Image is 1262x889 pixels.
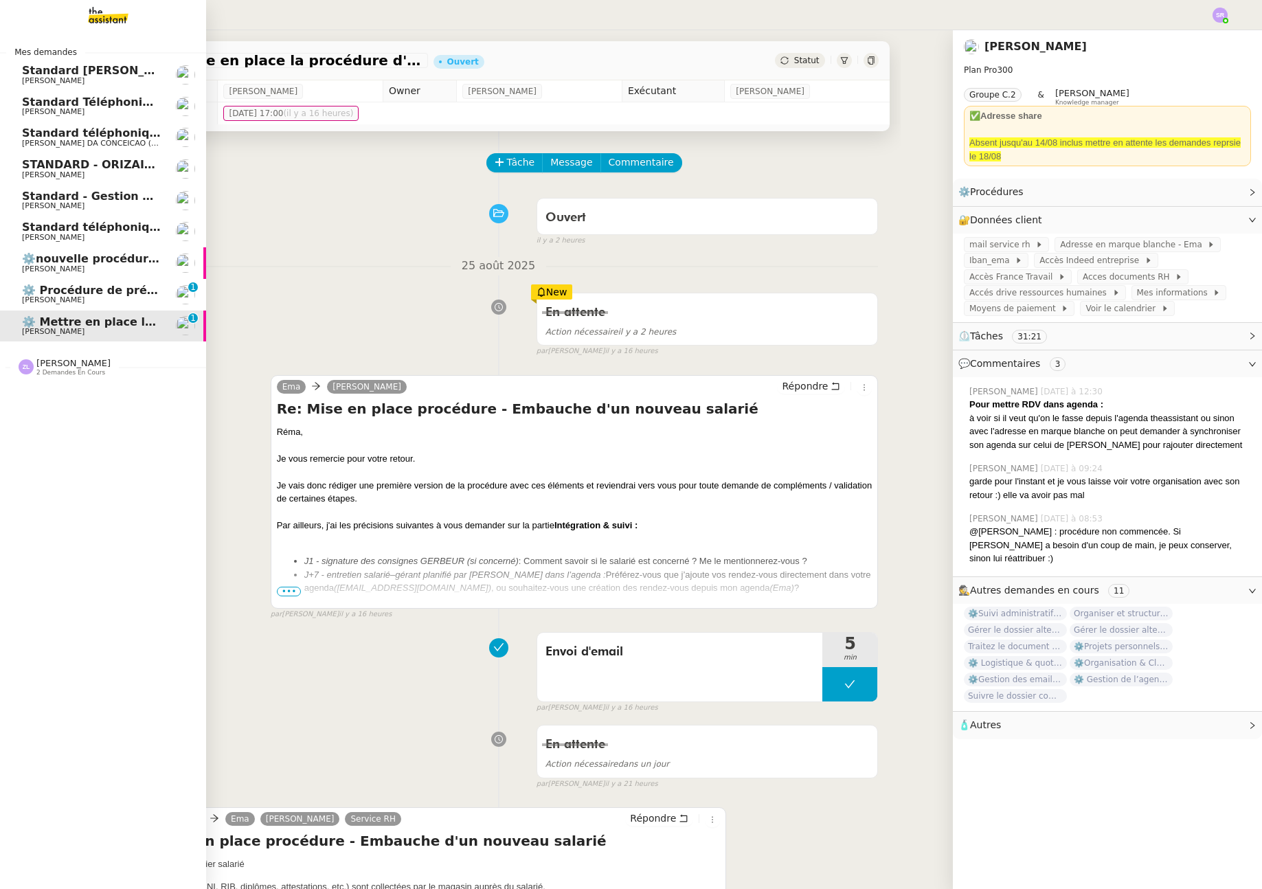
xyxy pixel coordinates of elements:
[1085,302,1160,315] span: Voir le calendrier
[970,186,1024,197] span: Procédures
[958,719,1001,730] span: 🧴
[277,425,872,439] div: Réma,
[188,313,198,323] nz-badge-sup: 1
[964,656,1067,670] span: ⚙️ Logistique & quotidien
[953,207,1262,234] div: 🔐Données client
[277,479,872,506] div: Je vais donc rédiger une première version de la procédure avec ces éléments et reviendrai vers vo...
[953,350,1262,377] div: 💬Commentaires 3
[282,382,301,392] span: Ema
[953,179,1262,205] div: ⚙️Procédures
[969,412,1251,452] div: à voir si il veut qu'on le fasse depuis l'agenda theassistant ou sinon avec l'adresse en marque b...
[953,712,1262,739] div: 🧴Autres
[600,153,682,172] button: Commentaire
[545,759,618,769] span: Action nécessaire
[22,295,84,304] span: [PERSON_NAME]
[1070,673,1173,686] span: ⚙️ Gestion de l’agenda
[1213,8,1228,23] img: svg
[531,284,573,300] div: New
[22,201,84,210] span: [PERSON_NAME]
[1070,640,1173,653] span: ⚙️Projets personnels / professionnels
[1038,88,1044,106] span: &
[964,39,979,54] img: users%2FrZ9hsAwvZndyAxvpJrwIinY54I42%2Favatar%2FChatGPT%20Image%201%20aou%CC%82t%202025%2C%2011_1...
[537,702,658,714] small: [PERSON_NAME]
[271,609,392,620] small: [PERSON_NAME]
[980,111,1042,121] strong: Adresse share
[231,814,249,824] span: Ema
[958,184,1030,200] span: ⚙️
[1050,357,1066,371] nz-tag: 3
[1070,656,1173,670] span: ⚙️Organisation & Classement
[507,155,535,170] span: Tâche
[468,85,537,98] span: [PERSON_NAME]
[537,778,658,790] small: [PERSON_NAME]
[537,778,548,790] span: par
[277,399,872,418] h4: Re: Mise en place procédure - Embauche d'un nouveau salarié
[271,609,282,620] span: par
[997,65,1013,75] span: 300
[176,65,195,85] img: users%2FfjlNmCTkLiVoA3HQjY3GA5JXGxb2%2Favatar%2Fstarofservice_97480retdsc0392.png
[958,358,1071,369] span: 💬
[953,323,1262,350] div: ⏲️Tâches 31:21
[625,811,693,826] button: Répondre
[777,379,845,394] button: Répondre
[327,381,407,393] a: [PERSON_NAME]
[1055,99,1119,106] span: Knowledge manager
[229,85,297,98] span: [PERSON_NAME]
[822,652,877,664] span: min
[339,609,392,620] span: il y a 16 heures
[1108,584,1129,598] nz-tag: 11
[630,811,676,825] span: Répondre
[736,85,804,98] span: [PERSON_NAME]
[304,568,872,595] li: Préférez-vous que j’ajoute vos rendez-vous directement dans votre agenda , ou souhaitez-vous une ...
[188,282,198,292] nz-badge-sup: 1
[176,254,195,273] img: users%2FW4OQjB9BRtYK2an7yusO0WsYLsD3%2Favatar%2F28027066-518b-424c-8476-65f2e549ac29
[304,556,519,566] em: J1 - signature des consignes GERBEUR (si concerné)
[125,831,721,851] h4: Re: Mise en place procédure - Embauche d'un nouveau salarié
[277,519,872,532] div: Par ailleurs, j'ai les précisions suivantes à vous demander sur la partie
[545,759,670,769] span: dans un jour
[36,358,111,368] span: [PERSON_NAME]
[545,739,605,751] span: En attente
[176,128,195,147] img: users%2FhitvUqURzfdVsA8TDJwjiRfjLnH2%2Favatar%2Flogo-thermisure.png
[1041,385,1105,398] span: [DATE] à 12:30
[190,313,196,326] p: 1
[964,65,997,75] span: Plan Pro
[1012,330,1047,344] nz-tag: 31:21
[605,778,657,790] span: il y a 21 heures
[22,265,84,273] span: [PERSON_NAME]
[176,316,195,335] img: users%2FrZ9hsAwvZndyAxvpJrwIinY54I42%2Favatar%2FChatGPT%20Image%201%20aou%CC%82t%202025%2C%2011_1...
[22,252,242,265] span: ⚙️nouvelle procédure d'onboarding
[964,607,1067,620] span: ⚙️Suivi administratif & personnel
[1070,623,1173,637] span: Gérer le dossier alternance de [PERSON_NAME]
[545,327,677,337] span: il y a 2 heures
[969,399,1103,409] strong: Pour mettre RDV dans agenda :
[260,813,340,825] a: [PERSON_NAME]
[545,327,618,337] span: Action nécessaire
[958,585,1135,596] span: 🕵️
[22,158,207,171] span: STANDARD - ORIZAIR - [DATE]
[22,76,84,85] span: [PERSON_NAME]
[822,635,877,652] span: 5
[22,327,84,336] span: [PERSON_NAME]
[969,254,1015,267] span: Iban_ema
[176,285,195,304] img: users%2F8F3ae0CdRNRxLT9M8DTLuFZT1wq1%2Favatar%2F8d3ba6ea-8103-41c2-84d4-2a4cca0cf040
[277,452,872,466] div: Je vous remercie pour votre retour.
[605,702,657,714] span: il y a 16 heures
[19,359,34,374] img: svg
[1060,238,1207,251] span: Adresse en marque blanche - Ema
[605,346,657,357] span: il y a 16 heures
[969,475,1251,502] div: garde pour l'instant et je vous laisse voir votre organisation avec son retour :) elle va avoir p...
[1041,462,1105,475] span: [DATE] à 09:24
[176,222,195,241] img: users%2FRcIDm4Xn1TPHYwgLThSv8RQYtaM2%2Favatar%2F95761f7a-40c3-4bb5-878d-fe785e6f95b2
[537,346,548,357] span: par
[537,235,585,247] span: il y a 2 heures
[190,282,196,295] p: 1
[545,306,605,319] span: En attente
[345,813,401,825] a: Service RH
[22,233,84,242] span: [PERSON_NAME]
[22,139,195,148] span: [PERSON_NAME] DA CONCEICAO (thermisure)
[1039,254,1145,267] span: Accès Indeed entreprise
[537,346,658,357] small: [PERSON_NAME]
[229,106,353,120] span: [DATE] 17:00
[782,379,828,393] span: Répondre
